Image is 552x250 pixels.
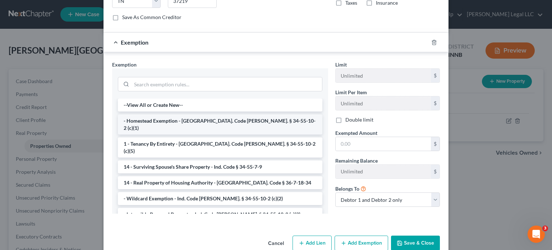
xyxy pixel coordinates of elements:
[335,130,377,136] span: Exempted Amount
[132,77,322,91] input: Search exemption rules...
[528,226,545,243] iframe: Intercom live chat
[118,137,322,158] li: 1 - Tenancy By Entirety - [GEOGRAPHIC_DATA]. Code [PERSON_NAME]. § 34-55-10-2 (c)(5)
[431,96,440,110] div: $
[345,116,373,123] label: Double limit
[431,137,440,151] div: $
[336,96,431,110] input: --
[118,208,322,221] li: - Intangible Personal Property - Ind. Code [PERSON_NAME]. § 34-55-10-2 (c)(3)
[431,69,440,82] div: $
[122,14,181,21] label: Save As Common Creditor
[118,176,322,189] li: 14 - Real Property of Housing Authority - [GEOGRAPHIC_DATA]. Code § 36-7-18-34
[118,192,322,205] li: - Wildcard Exemption - Ind. Code [PERSON_NAME]. § 34-55-10-2 (c)(2)
[118,160,322,173] li: 14 - Surviving Spouse's Share Property - Ind. Code § 34-55-7-9
[336,165,431,178] input: --
[431,165,440,178] div: $
[336,137,431,151] input: 0.00
[118,99,322,112] li: --View All or Create New--
[335,62,347,68] span: Limit
[112,62,137,68] span: Exemption
[542,226,548,231] span: 3
[121,39,148,46] span: Exemption
[335,157,378,164] label: Remaining Balance
[335,88,367,96] label: Limit Per Item
[336,69,431,82] input: --
[118,114,322,135] li: - Homestead Exemption - [GEOGRAPHIC_DATA]. Code [PERSON_NAME]. § 34-55-10-2 (c)(1)
[335,186,359,192] span: Belongs To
